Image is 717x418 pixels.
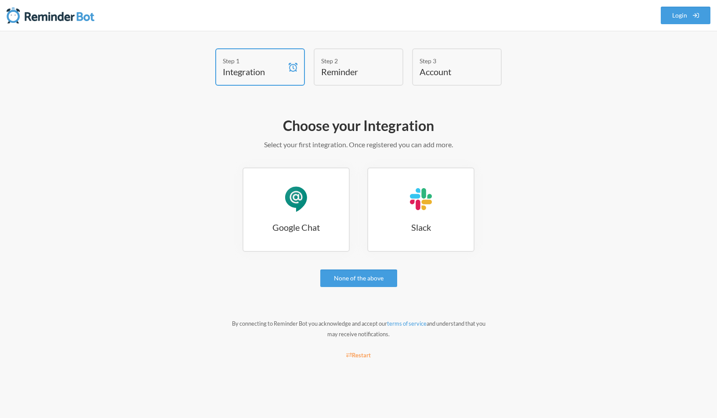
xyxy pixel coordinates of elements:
[7,7,94,24] img: Reminder Bot
[420,65,481,78] h4: Account
[368,221,474,233] h3: Slack
[346,352,371,359] small: Restart
[420,56,481,65] div: Step 3
[223,65,284,78] h4: Integration
[321,65,383,78] h4: Reminder
[104,116,613,135] h2: Choose your Integration
[104,139,613,150] p: Select your first integration. Once registered you can add more.
[321,56,383,65] div: Step 2
[232,320,485,338] small: By connecting to Reminder Bot you acknowledge and accept our and understand that you may receive ...
[243,221,349,233] h3: Google Chat
[661,7,711,24] a: Login
[387,320,427,327] a: terms of service
[320,269,397,287] a: None of the above
[223,56,284,65] div: Step 1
